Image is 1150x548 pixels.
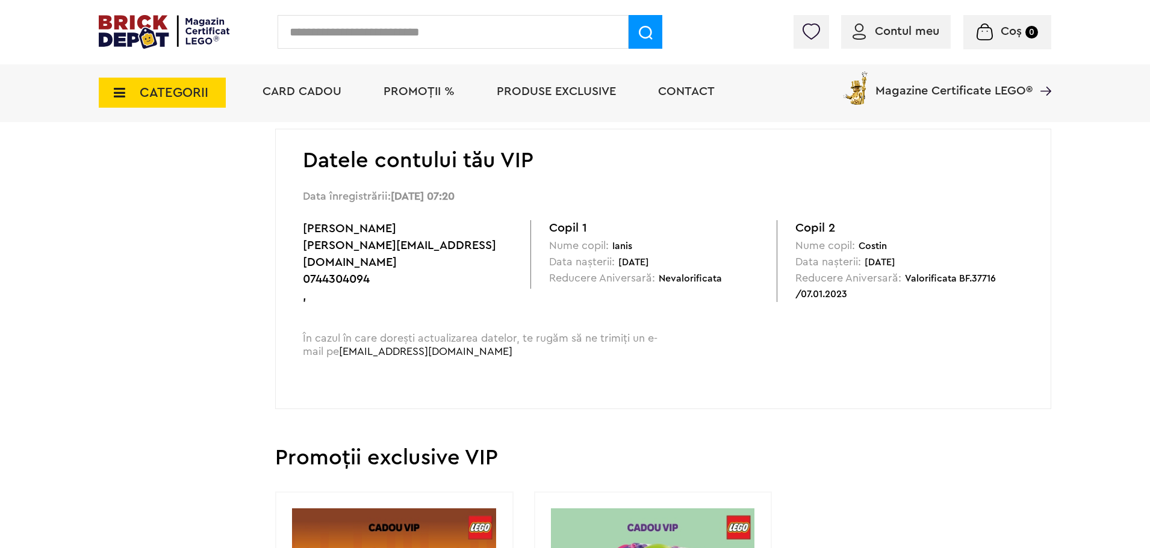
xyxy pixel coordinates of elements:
span: [DATE] [865,257,895,267]
span: Copil 1 [549,220,587,236]
div: Data înregistrării: [303,189,1024,203]
span: Contul meu [875,25,939,37]
a: Contul meu [853,25,939,37]
span: [PERSON_NAME] [303,223,396,235]
span: Nume copil: [549,238,609,253]
span: [PERSON_NAME][EMAIL_ADDRESS][DOMAIN_NAME] [303,239,496,268]
span: Copil 2 [795,220,835,236]
span: Ianis [612,241,632,251]
a: Magazine Certificate LEGO® [1033,69,1051,81]
small: 0 [1025,26,1038,38]
span: Nevalorificata [659,274,722,283]
h2: Promoții exclusive VIP [275,447,1051,469]
span: Data nașterii: [795,254,861,269]
h2: Datele contului tău VIP [303,150,1024,171]
a: [EMAIL_ADDRESS][DOMAIN_NAME] [339,346,512,357]
p: În cazul în care dorești actualizarea datelor, te rugăm să ne trimiți un e-mail pe [303,331,664,358]
span: Coș [1001,25,1022,37]
a: Contact [658,85,715,97]
b: [DATE] 07:20 [391,191,455,202]
a: Card Cadou [263,85,341,97]
span: Reducere Aniversară: [795,270,901,286]
span: Data nașterii: [549,254,615,269]
span: , [303,290,306,302]
span: Reducere Aniversară: [549,270,655,286]
span: Nume copil: [795,238,855,253]
span: CATEGORII [140,86,208,99]
a: Produse exclusive [497,85,616,97]
a: PROMOȚII % [384,85,455,97]
span: 0744304094 [303,273,370,285]
span: Costin [859,241,887,251]
span: Magazine Certificate LEGO® [875,69,1033,97]
span: [DATE] [618,257,649,267]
